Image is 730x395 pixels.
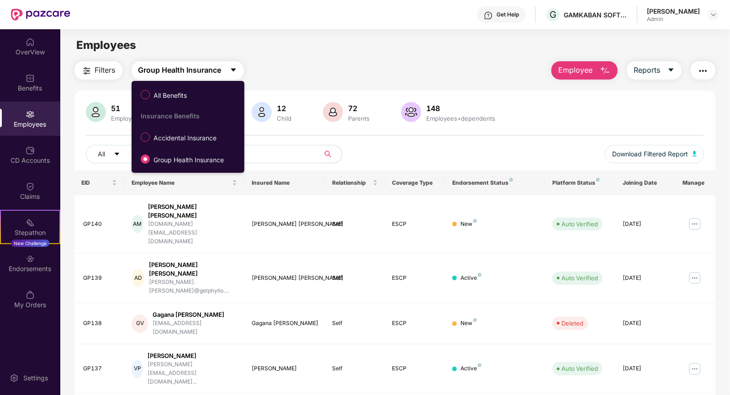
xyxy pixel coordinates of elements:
div: ESCP [392,220,438,229]
button: Reportscaret-down [627,61,682,80]
div: ESCP [392,274,438,283]
div: New [460,319,477,328]
img: svg+xml;base64,PHN2ZyB4bWxucz0iaHR0cDovL3d3dy53My5vcmcvMjAwMC9zdmciIHhtbG5zOnhsaW5rPSJodHRwOi8vd3... [323,102,343,122]
div: Employees+dependents [425,115,497,122]
div: Self [332,220,378,229]
img: svg+xml;base64,PHN2ZyBpZD0iRW5kb3JzZW1lbnRzIiB4bWxucz0iaHR0cDovL3d3dy53My5vcmcvMjAwMC9zdmciIHdpZH... [26,254,35,263]
img: svg+xml;base64,PHN2ZyBpZD0iU2V0dGluZy0yMHgyMCIgeG1sbnM9Imh0dHA6Ly93d3cudzMub3JnLzIwMDAvc3ZnIiB3aW... [10,374,19,383]
div: Auto Verified [561,364,598,373]
span: Filters [95,64,116,76]
span: Group Health Insurance [150,155,227,165]
div: Parents [347,115,372,122]
img: svg+xml;base64,PHN2ZyB4bWxucz0iaHR0cDovL3d3dy53My5vcmcvMjAwMC9zdmciIHdpZHRoPSI4IiBoZWlnaHQ9IjgiIH... [478,363,481,367]
div: GP138 [84,319,117,328]
div: New Challenge [11,240,49,247]
span: search [319,150,337,158]
img: svg+xml;base64,PHN2ZyBpZD0iQ2xhaW0iIHhtbG5zPSJodHRwOi8vd3d3LnczLm9yZy8yMDAwL3N2ZyIgd2lkdGg9IjIwIi... [26,182,35,191]
div: [DATE] [623,220,668,229]
div: 72 [347,104,372,113]
div: Stepathon [1,228,59,237]
div: Auto Verified [561,273,598,283]
img: manageButton [688,362,702,376]
div: [PERSON_NAME].[PERSON_NAME]@getphyllo.... [149,278,237,295]
div: AM [132,215,143,233]
div: [PERSON_NAME] [252,364,317,373]
img: svg+xml;base64,PHN2ZyB4bWxucz0iaHR0cDovL3d3dy53My5vcmcvMjAwMC9zdmciIHdpZHRoPSI4IiBoZWlnaHQ9IjgiIH... [473,219,477,223]
div: Active [460,274,481,283]
button: Employee [551,61,618,80]
div: Endorsement Status [452,179,538,187]
div: [DATE] [623,274,668,283]
div: [DOMAIN_NAME][EMAIL_ADDRESS][DOMAIN_NAME] [148,220,238,246]
img: svg+xml;base64,PHN2ZyBpZD0iRW1wbG95ZWVzIiB4bWxucz0iaHR0cDovL3d3dy53My5vcmcvMjAwMC9zdmciIHdpZHRoPS... [26,110,35,119]
div: [PERSON_NAME] [647,7,700,16]
div: AD [132,269,144,287]
img: svg+xml;base64,PHN2ZyB4bWxucz0iaHR0cDovL3d3dy53My5vcmcvMjAwMC9zdmciIHhtbG5zOnhsaW5rPSJodHRwOi8vd3... [600,65,611,76]
button: search [319,145,342,163]
img: svg+xml;base64,PHN2ZyBpZD0iSG9tZSIgeG1sbnM9Imh0dHA6Ly93d3cudzMub3JnLzIwMDAvc3ZnIiB3aWR0aD0iMjAiIG... [26,37,35,47]
th: Insured Name [244,171,324,195]
th: Manage [676,171,716,195]
span: Relationship [332,179,371,187]
div: [EMAIL_ADDRESS][DOMAIN_NAME] [153,319,237,336]
div: [PERSON_NAME] [PERSON_NAME] [252,274,317,283]
div: Gagana [PERSON_NAME] [153,310,237,319]
img: New Pazcare Logo [11,9,70,21]
div: 12 [275,104,294,113]
img: svg+xml;base64,PHN2ZyB4bWxucz0iaHR0cDovL3d3dy53My5vcmcvMjAwMC9zdmciIHdpZHRoPSI4IiBoZWlnaHQ9IjgiIH... [473,318,477,322]
div: Self [332,274,378,283]
img: svg+xml;base64,PHN2ZyBpZD0iRHJvcGRvd24tMzJ4MzIiIHhtbG5zPSJodHRwOi8vd3d3LnczLm9yZy8yMDAwL3N2ZyIgd2... [710,11,717,18]
th: Coverage Type [385,171,445,195]
span: caret-down [230,66,237,75]
div: GP139 [84,274,117,283]
span: EID [82,179,111,187]
img: svg+xml;base64,PHN2ZyB4bWxucz0iaHR0cDovL3d3dy53My5vcmcvMjAwMC9zdmciIHdpZHRoPSIyMSIgaGVpZ2h0PSIyMC... [26,218,35,227]
div: Gagana [PERSON_NAME] [252,319,317,328]
img: svg+xml;base64,PHN2ZyB4bWxucz0iaHR0cDovL3d3dy53My5vcmcvMjAwMC9zdmciIHhtbG5zOnhsaW5rPSJodHRwOi8vd3... [252,102,272,122]
img: svg+xml;base64,PHN2ZyBpZD0iSGVscC0zMngzMiIgeG1sbnM9Imh0dHA6Ly93d3cudzMub3JnLzIwMDAvc3ZnIiB3aWR0aD... [484,11,493,20]
span: All [98,149,106,159]
img: svg+xml;base64,PHN2ZyB4bWxucz0iaHR0cDovL3d3dy53My5vcmcvMjAwMC9zdmciIHdpZHRoPSIyNCIgaGVpZ2h0PSIyNC... [81,65,92,76]
img: svg+xml;base64,PHN2ZyBpZD0iQ0RfQWNjb3VudHMiIGRhdGEtbmFtZT0iQ0QgQWNjb3VudHMiIHhtbG5zPSJodHRwOi8vd3... [26,146,35,155]
div: VP [132,360,143,378]
div: Insurance Benefits [141,112,240,120]
div: Employees [110,115,144,122]
th: Employee Name [124,171,244,195]
span: Group Health Insurance [138,64,222,76]
img: svg+xml;base64,PHN2ZyBpZD0iTXlfT3JkZXJzIiBkYXRhLW5hbWU9Ik15IE9yZGVycyIgeG1sbnM9Imh0dHA6Ly93d3cudz... [26,290,35,299]
span: Employees [76,38,136,52]
div: GV [132,315,148,333]
div: New [460,220,477,229]
div: Deleted [561,319,583,328]
span: Accidental Insurance [150,133,220,143]
div: 51 [110,104,144,113]
div: 148 [425,104,497,113]
div: Self [332,319,378,328]
div: [DATE] [623,319,668,328]
span: Download Filtered Report [612,149,688,159]
img: svg+xml;base64,PHN2ZyB4bWxucz0iaHR0cDovL3d3dy53My5vcmcvMjAwMC9zdmciIHdpZHRoPSI4IiBoZWlnaHQ9IjgiIH... [478,273,481,277]
span: Reports [634,64,660,76]
img: svg+xml;base64,PHN2ZyBpZD0iQmVuZWZpdHMiIHhtbG5zPSJodHRwOi8vd3d3LnczLm9yZy8yMDAwL3N2ZyIgd2lkdGg9Ij... [26,74,35,83]
span: All Benefits [150,91,190,101]
img: svg+xml;base64,PHN2ZyB4bWxucz0iaHR0cDovL3d3dy53My5vcmcvMjAwMC9zdmciIHdpZHRoPSI4IiBoZWlnaHQ9IjgiIH... [509,178,513,181]
span: caret-down [667,66,675,75]
div: Admin [647,16,700,23]
img: svg+xml;base64,PHN2ZyB4bWxucz0iaHR0cDovL3d3dy53My5vcmcvMjAwMC9zdmciIHhtbG5zOnhsaW5rPSJodHRwOi8vd3... [693,151,697,156]
div: Active [460,364,481,373]
th: Relationship [325,171,385,195]
span: Employee [558,64,592,76]
span: G [550,9,556,20]
div: Child [275,115,294,122]
div: Get Help [497,11,519,18]
button: Filters [74,61,122,80]
div: GAMKABAN SOFTWARE PRIVATE LIMITED [564,11,628,19]
span: Employee Name [132,179,230,187]
img: svg+xml;base64,PHN2ZyB4bWxucz0iaHR0cDovL3d3dy53My5vcmcvMjAwMC9zdmciIHdpZHRoPSIyNCIgaGVpZ2h0PSIyNC... [698,65,709,76]
th: Joining Date [615,171,676,195]
div: ESCP [392,364,438,373]
div: Self [332,364,378,373]
th: EID [74,171,125,195]
img: manageButton [688,271,702,285]
div: Settings [21,374,51,383]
